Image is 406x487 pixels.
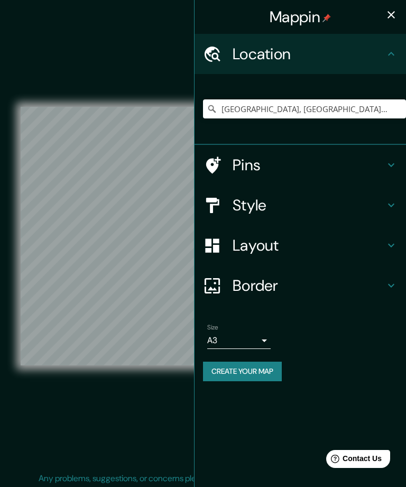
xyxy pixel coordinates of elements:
h4: Style [233,196,385,215]
h4: Border [233,276,385,295]
div: Style [195,185,406,225]
div: Pins [195,145,406,185]
div: Layout [195,225,406,265]
img: pin-icon.png [322,14,331,22]
button: Create your map [203,362,282,381]
div: A3 [207,332,271,349]
div: Location [195,34,406,74]
canvas: Map [21,107,386,365]
h4: Location [233,44,385,63]
label: Size [207,323,218,332]
iframe: Help widget launcher [312,446,394,475]
p: Any problems, suggestions, or concerns please email . [39,472,364,485]
div: Border [195,265,406,306]
h4: Layout [233,236,385,255]
input: Pick your city or area [203,99,406,118]
h4: Mappin [270,7,331,26]
h4: Pins [233,155,385,174]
